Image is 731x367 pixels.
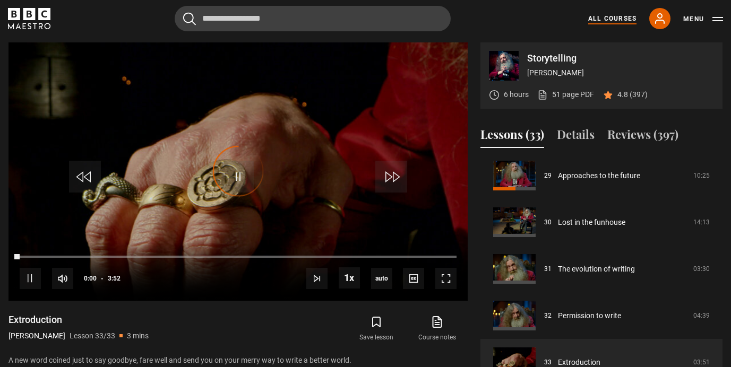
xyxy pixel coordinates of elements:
[617,89,648,100] p: 4.8 (397)
[371,268,392,289] div: Current quality: 720p
[52,268,73,289] button: Mute
[339,267,360,289] button: Playback Rate
[8,8,50,29] svg: BBC Maestro
[306,268,328,289] button: Next Lesson
[403,268,424,289] button: Captions
[346,313,407,344] button: Save lesson
[527,67,714,78] p: [PERSON_NAME]
[504,89,529,100] p: 6 hours
[183,12,196,25] button: Submit the search query
[407,313,468,344] a: Course notes
[108,269,121,288] span: 3:52
[527,54,714,63] p: Storytelling
[175,6,451,31] input: Search
[8,330,65,342] p: [PERSON_NAME]
[558,310,621,321] a: Permission to write
[435,268,457,289] button: Fullscreen
[557,126,595,148] button: Details
[558,217,625,228] a: Lost in the funhouse
[480,126,544,148] button: Lessons (33)
[127,330,149,342] p: 3 mins
[607,126,678,148] button: Reviews (397)
[8,355,468,366] p: A new word coined just to say goodbye, fare well and send you on your merry way to write a better...
[8,42,468,301] video-js: Video Player
[537,89,594,100] a: 51 page PDF
[371,268,392,289] span: auto
[8,313,149,326] h1: Extroduction
[20,256,457,258] div: Progress Bar
[558,264,635,275] a: The evolution of writing
[70,330,115,342] p: Lesson 33/33
[84,269,97,288] span: 0:00
[558,170,640,181] a: Approaches to the future
[101,275,104,282] span: -
[683,14,723,24] button: Toggle navigation
[20,268,41,289] button: Pause
[588,14,637,23] a: All Courses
